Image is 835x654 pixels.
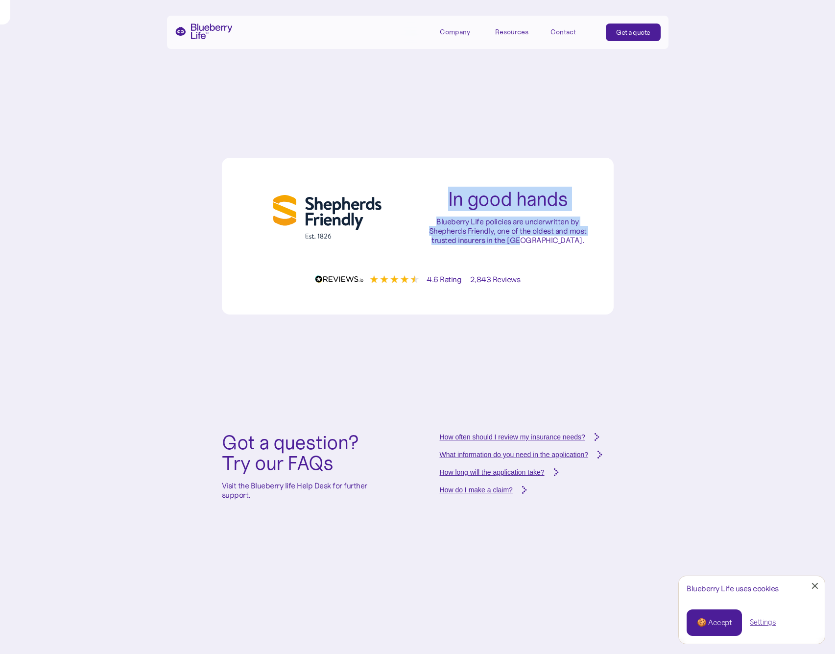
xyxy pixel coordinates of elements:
[440,467,614,477] a: How long will the application take?
[750,617,776,628] a: Settings
[440,432,585,442] div: How often should I review my insurance needs?
[550,24,595,40] a: Contact
[495,28,528,36] div: Resources
[440,467,545,477] div: How long will the application take?
[222,432,396,473] h2: Got a question? Try our FAQs
[697,617,732,628] div: 🍪 Accept
[440,432,614,442] a: How often should I review my insurance needs?
[427,275,520,284] p: 4.6 Rating 2,843 Reviews
[440,28,470,36] div: Company
[687,609,742,636] a: 🍪 Accept
[805,576,825,596] a: Close Cookie Popup
[616,27,650,37] div: Get a quote
[550,28,576,36] div: Contact
[175,24,233,39] a: home
[222,481,396,500] p: Visit the Blueberry life Help Desk for further support.
[448,189,568,209] h2: In good hands
[418,217,598,245] p: Blueberry Life policies are underwritten by Shepherds Friendly, one of the oldest and most truste...
[440,450,589,460] div: What information do you need in the application?
[440,450,614,460] a: What information do you need in the application?
[440,485,513,495] div: How do I make a claim?
[440,24,484,40] div: Company
[440,485,614,495] a: How do I make a claim?
[495,24,539,40] div: Resources
[687,584,817,593] div: Blueberry Life uses cookies
[606,24,661,41] a: Get a quote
